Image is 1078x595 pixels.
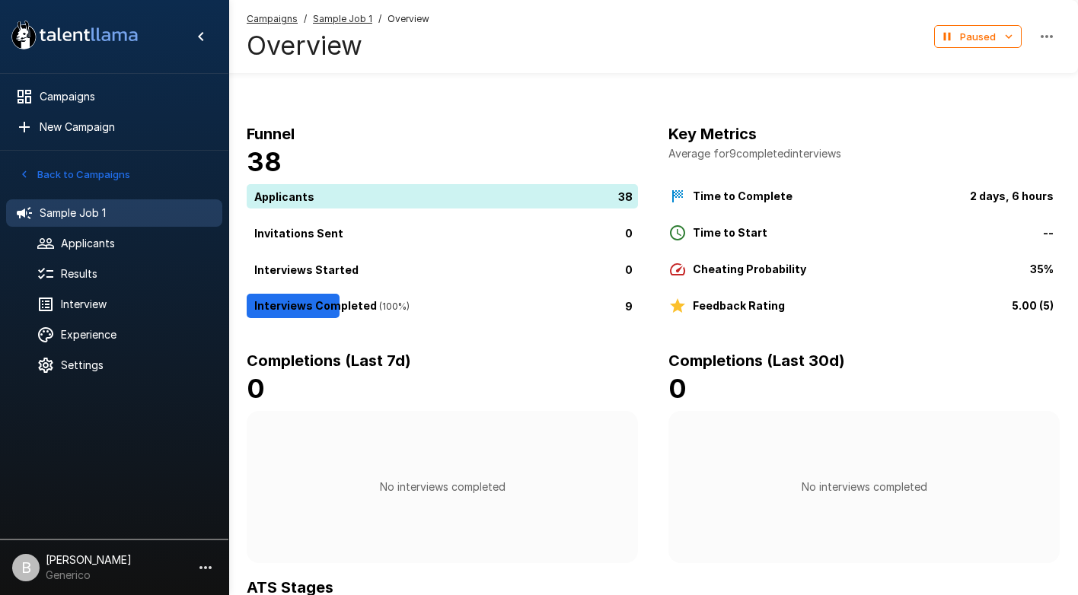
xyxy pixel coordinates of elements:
[668,146,1060,161] p: Average for 9 completed interviews
[1012,299,1054,312] b: 5.00 (5)
[1030,262,1054,275] b: 35%
[625,225,633,241] p: 0
[247,30,429,62] h4: Overview
[247,373,265,404] b: 0
[247,352,411,370] b: Completions (Last 7d)
[618,189,633,205] p: 38
[693,299,785,312] b: Feedback Rating
[802,479,927,495] p: No interviews completed
[247,146,282,177] b: 38
[693,262,806,275] b: Cheating Probability
[668,352,845,370] b: Completions (Last 30d)
[693,226,767,239] b: Time to Start
[934,25,1022,49] button: Paused
[625,298,633,314] p: 9
[625,262,633,278] p: 0
[970,189,1054,202] b: 2 days, 6 hours
[668,373,687,404] b: 0
[693,189,793,202] b: Time to Complete
[668,125,757,143] b: Key Metrics
[1043,226,1054,239] b: --
[247,125,295,143] b: Funnel
[380,479,506,495] p: No interviews completed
